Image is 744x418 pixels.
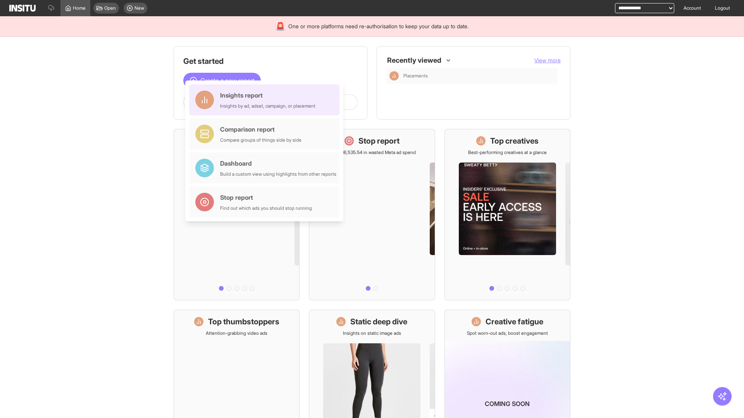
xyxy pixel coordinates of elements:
p: Save £16,535.54 in wasted Meta ad spend [328,149,416,156]
h1: Stop report [358,135,400,146]
div: Build a custom view using highlights from other reports [220,171,336,177]
a: Stop reportSave £16,535.54 in wasted Meta ad spend [309,129,435,300]
h1: Top thumbstoppers [208,316,279,327]
span: Open [104,5,116,11]
span: Placements [403,73,428,79]
p: Insights on static image ads [343,330,401,336]
span: One or more platforms need re-authorisation to keep your data up to date. [288,22,468,30]
div: Find out which ads you should stop running [220,205,312,211]
div: Insights by ad, adset, campaign, or placement [220,103,315,109]
h1: Static deep dive [350,316,407,327]
span: New [134,5,144,11]
button: View more [534,57,561,64]
img: Logo [9,5,36,12]
h1: Top creatives [490,135,539,146]
a: What's live nowSee all active ads instantly [174,129,300,300]
p: Best-performing creatives at a glance [468,149,547,156]
div: Insights report [220,91,315,100]
span: Create a new report [200,76,255,85]
div: Dashboard [220,159,336,168]
div: Comparison report [220,125,301,134]
button: Create a new report [183,73,261,88]
h1: Get started [183,56,358,67]
span: Placements [403,73,555,79]
div: 🚨 [276,21,285,32]
div: Compare groups of things side by side [220,137,301,143]
span: Home [73,5,86,11]
p: Attention-grabbing video ads [206,330,267,336]
div: Stop report [220,193,312,202]
div: Insights [389,71,399,81]
a: Top creativesBest-performing creatives at a glance [444,129,570,300]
